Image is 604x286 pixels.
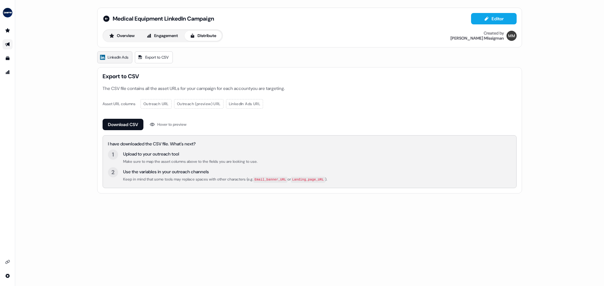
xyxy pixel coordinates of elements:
button: Overview [104,31,140,41]
a: Go to integrations [3,271,13,281]
div: 2 [111,168,115,176]
a: Go to prospects [3,25,13,35]
div: I have downloaded the CSV file. What's next? [108,141,511,147]
div: Hover to preview [157,121,186,128]
div: 1 [112,151,114,158]
div: Created by [484,31,504,36]
span: Medical Equipment LinkedIn Campaign [113,15,214,22]
span: Outreach (preview) URL [177,101,221,107]
button: Download CSV [103,119,143,130]
code: Email_banner_URL [253,177,287,183]
div: [PERSON_NAME] Missigman [450,36,504,41]
div: Asset URL columns [103,101,135,107]
button: Editor [471,13,517,24]
a: Editor [471,16,517,23]
button: Engagement [141,31,183,41]
a: Go to templates [3,53,13,63]
button: Distribute [185,31,222,41]
a: Export to CSV [135,51,173,63]
a: Go to outbound experience [3,39,13,49]
span: Export to CSV [103,73,517,80]
div: Make sure to map the asset columns above to the fields you are looking to use. [123,158,257,165]
span: LinkedIn Ads URL [229,101,260,107]
a: LinkedIn Ads [97,51,132,63]
a: Go to integrations [3,257,13,267]
span: Export to CSV [145,54,169,60]
code: Landing_page_URL [291,177,325,183]
div: Keep in mind that some tools may replace spaces with other characters (e.g. or ). [123,176,327,183]
span: Outreach URL [143,101,169,107]
a: Go to attribution [3,67,13,77]
img: Morgan [506,31,517,41]
div: The CSV file contains all the asset URLs for your campaign for each account you are targeting. [103,85,517,92]
div: Use the variables in your outreach channels [123,168,327,175]
span: LinkedIn Ads [108,54,128,60]
div: Upload to your outreach tool [123,151,257,157]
